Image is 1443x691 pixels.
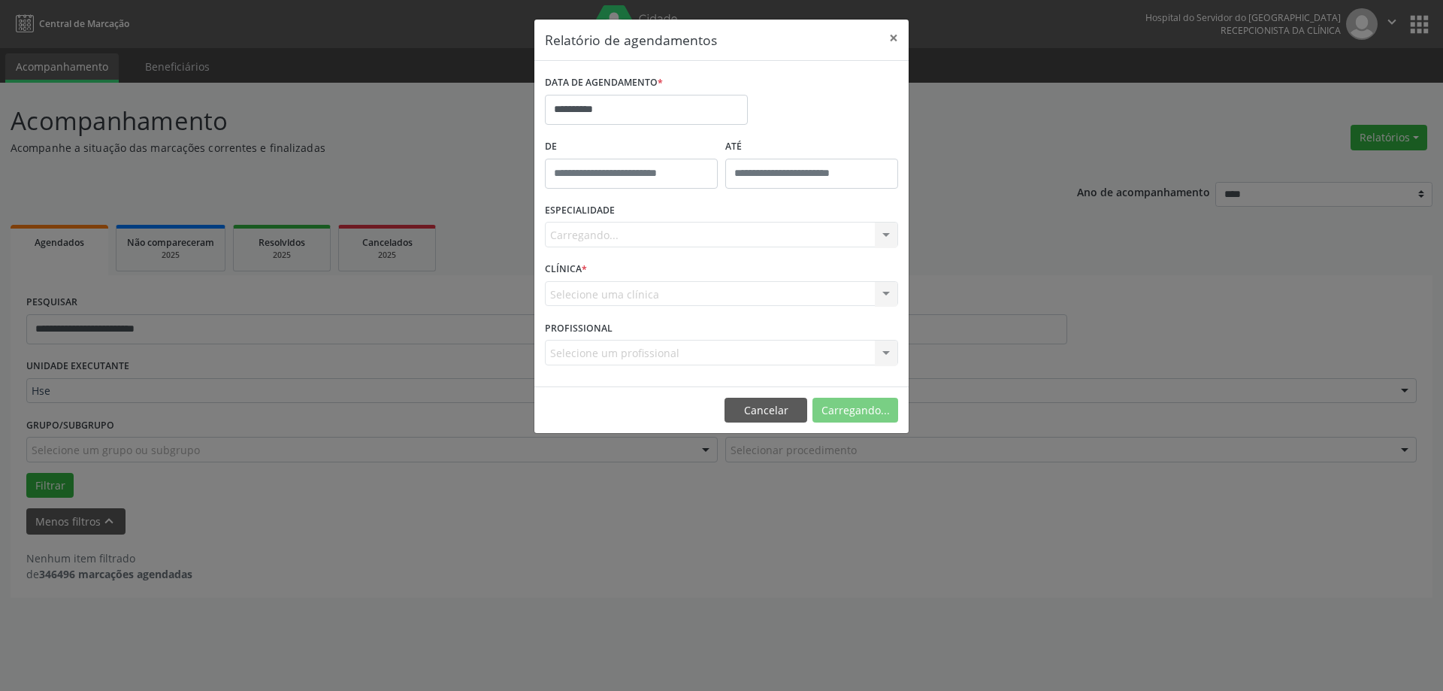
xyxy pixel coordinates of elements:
label: PROFISSIONAL [545,317,613,340]
h5: Relatório de agendamentos [545,30,717,50]
button: Cancelar [725,398,807,423]
label: DATA DE AGENDAMENTO [545,71,663,95]
label: CLÍNICA [545,258,587,281]
label: De [545,135,718,159]
label: ATÉ [725,135,898,159]
button: Close [879,20,909,56]
button: Carregando... [812,398,898,423]
label: ESPECIALIDADE [545,199,615,223]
